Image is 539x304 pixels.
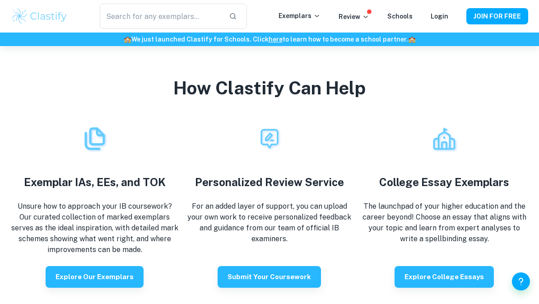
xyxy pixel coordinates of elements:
a: Explore College Essays [395,272,494,281]
a: Explore our exemplars [46,272,144,281]
input: Search for any exemplars... [100,4,222,29]
button: Explore College Essays [395,266,494,288]
h6: We just launched Clastify for Schools. Click to learn how to become a school partner. [2,34,537,44]
a: Login [431,13,448,20]
p: The launchpad of your higher education and the career beyond! Choose an essay that aligns with yo... [361,201,528,244]
a: here [269,36,283,43]
h4: Exemplar IAs, EEs, and TOK [11,174,178,190]
h4: Personalized Review Service [186,174,353,190]
p: For an added layer of support, you can upload your own work to receive personalized feedback and ... [186,201,353,244]
p: Review [339,12,369,22]
p: Unsure how to approach your IB coursework? Our curated collection of marked exemplars serves as t... [11,201,178,255]
img: Review [431,125,458,152]
span: 🏫 [408,36,416,43]
img: Review [256,125,283,152]
img: Clastify logo [11,7,68,25]
button: JOIN FOR FREE [466,8,528,24]
button: Explore our exemplars [46,266,144,288]
h4: College Essay Exemplars [361,174,528,190]
a: Submit your coursework [218,272,321,281]
button: Help and Feedback [512,272,530,290]
h2: How Clastify Can Help [11,76,528,100]
span: 🏫 [124,36,131,43]
button: Submit your coursework [218,266,321,288]
img: Exemplars [81,125,108,152]
p: Exemplars [279,11,321,21]
a: Schools [387,13,413,20]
